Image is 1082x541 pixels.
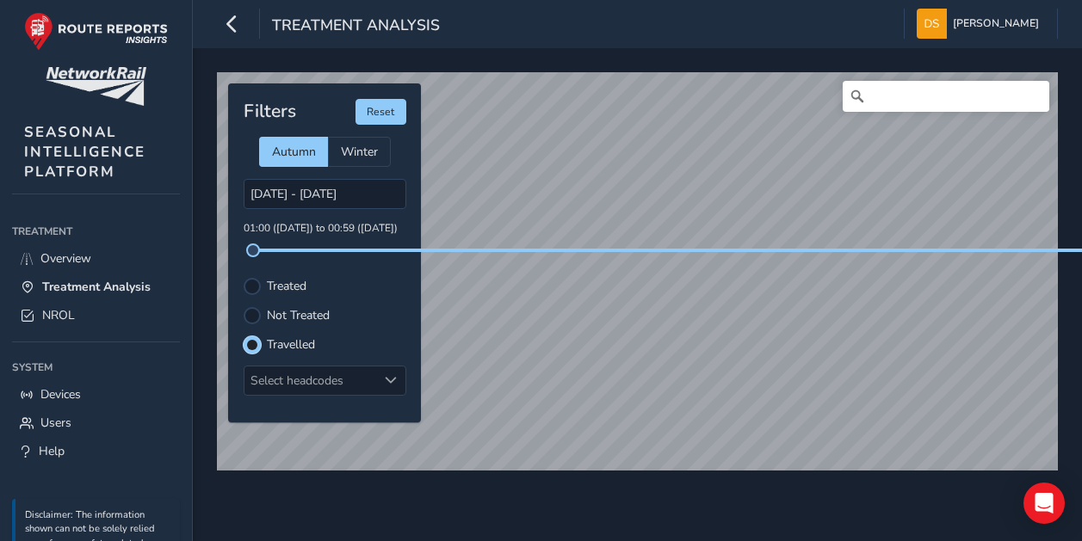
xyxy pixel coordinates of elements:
[272,15,440,39] span: Treatment Analysis
[12,380,180,409] a: Devices
[12,437,180,465] a: Help
[917,9,947,39] img: diamond-layout
[267,280,306,292] label: Treated
[39,443,65,459] span: Help
[328,137,391,167] div: Winter
[217,72,1058,483] canvas: Map
[12,301,180,329] a: NROL
[244,366,377,395] div: Select headcodes
[917,9,1045,39] button: [PERSON_NAME]
[244,221,406,237] p: 01:00 ([DATE]) to 00:59 ([DATE])
[42,279,151,295] span: Treatment Analysis
[42,307,75,323] span: NROL
[843,81,1049,112] input: Search
[341,144,378,160] span: Winter
[40,250,91,267] span: Overview
[12,218,180,244] div: Treatment
[40,415,71,431] span: Users
[12,409,180,437] a: Users
[12,354,180,380] div: System
[46,67,146,106] img: customer logo
[267,310,330,322] label: Not Treated
[24,122,145,181] span: SEASONAL INTELLIGENCE PLATFORM
[267,339,315,351] label: Travelled
[244,101,296,122] h4: Filters
[1023,483,1065,524] div: Open Intercom Messenger
[272,144,316,160] span: Autumn
[12,273,180,301] a: Treatment Analysis
[356,99,406,125] button: Reset
[259,137,328,167] div: Autumn
[12,244,180,273] a: Overview
[953,9,1039,39] span: [PERSON_NAME]
[40,386,81,403] span: Devices
[24,12,168,51] img: rr logo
